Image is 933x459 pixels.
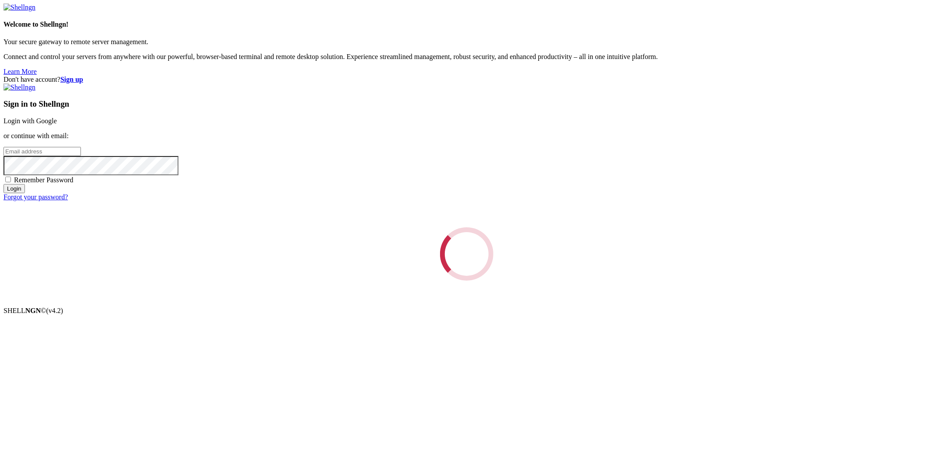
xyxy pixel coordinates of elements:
p: Your secure gateway to remote server management. [3,38,930,46]
input: Login [3,184,25,193]
a: Learn More [3,68,37,75]
b: NGN [25,307,41,314]
p: or continue with email: [3,132,930,140]
a: Sign up [60,76,83,83]
a: Forgot your password? [3,193,68,201]
span: 4.2.0 [46,307,63,314]
input: Remember Password [5,177,11,182]
img: Shellngn [3,83,35,91]
span: SHELL © [3,307,63,314]
h3: Sign in to Shellngn [3,99,930,109]
span: Remember Password [14,176,73,184]
input: Email address [3,147,81,156]
div: Loading... [436,224,496,284]
p: Connect and control your servers from anywhere with our powerful, browser-based terminal and remo... [3,53,930,61]
h4: Welcome to Shellngn! [3,21,930,28]
div: Don't have account? [3,76,930,83]
img: Shellngn [3,3,35,11]
a: Login with Google [3,117,57,125]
